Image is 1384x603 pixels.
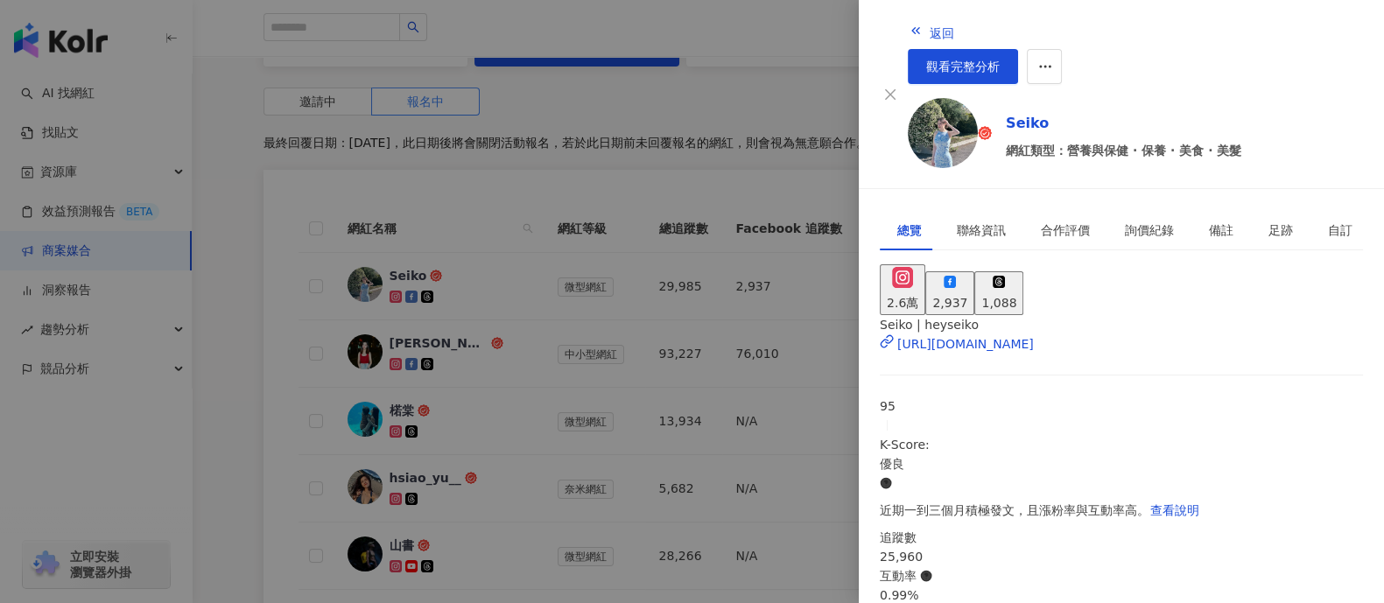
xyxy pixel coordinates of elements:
[880,334,1363,354] a: [URL][DOMAIN_NAME]
[897,221,922,240] div: 總覽
[1149,493,1200,528] button: 查看說明
[1209,221,1233,240] div: 備註
[926,60,1000,74] span: 觀看完整分析
[880,528,1363,547] div: 追蹤數
[1328,221,1352,240] div: 自訂
[908,14,955,49] button: 返回
[880,318,979,332] span: Seiko | heyseiko
[925,271,974,315] button: 2,937
[1268,221,1293,240] div: 足跡
[957,221,1006,240] div: 聯絡資訊
[930,26,954,40] span: 返回
[1006,141,1241,160] span: 網紅類型：營養與保健 · 保養 · 美食 · 美髮
[981,293,1016,312] div: 1,088
[1006,113,1241,134] a: Seiko
[883,88,897,102] span: close
[897,334,1034,354] div: [URL][DOMAIN_NAME]
[880,547,1363,566] div: 25,960
[1125,221,1174,240] div: 詢價紀錄
[908,98,992,174] a: KOL Avatar
[1041,221,1090,240] div: 合作評價
[880,396,1363,416] div: 95
[932,293,967,312] div: 2,937
[880,454,1363,473] div: 優良
[887,293,918,312] div: 2.6萬
[880,566,1363,585] div: 互動率
[880,493,1363,528] div: 近期一到三個月積極發文，且漲粉率與互動率高。
[1150,503,1199,517] span: 查看說明
[974,271,1023,315] button: 1,088
[880,435,1363,493] div: K-Score :
[880,84,901,105] button: Close
[880,264,925,315] button: 2.6萬
[908,49,1018,84] a: 觀看完整分析
[908,98,978,168] img: KOL Avatar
